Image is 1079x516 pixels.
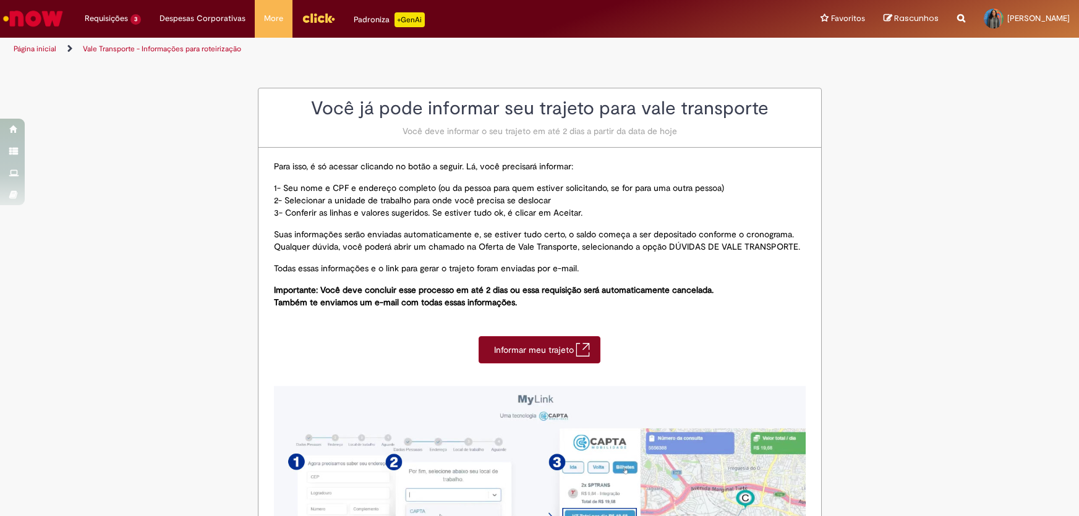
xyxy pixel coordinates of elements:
[494,344,576,356] span: Informar meu trajeto
[274,229,794,240] span: Suas informações serão enviadas automaticamente e, se estiver tudo certo, o saldo começa a ser de...
[274,241,800,252] span: Qualquer dúvida, você poderá abrir um chamado na Oferta de Vale Transporte, selecionando a opção ...
[894,12,939,24] span: Rascunhos
[160,12,245,25] span: Despesas Corporativas
[274,161,573,172] span: Para isso, é só acessar clicando no botão a seguir. Lá, você precisará informar:
[9,38,710,61] ul: Trilhas de página
[274,182,724,193] span: 1- Seu nome e CPF e endereço completo (ou da pessoa para quem estiver solicitando, se for para um...
[302,9,335,27] img: click_logo_yellow_360x200.png
[354,12,425,27] div: Padroniza
[274,195,551,206] span: 2- Selecionar a unidade de trabalho para onde você precisa se deslocar
[274,207,582,218] span: 3- Conferir as linhas e valores sugeridos. Se estiver tudo ok, é clicar em Aceitar.
[479,336,600,363] a: Informar meu trajeto
[274,284,714,295] span: Importante: Você deve concluir esse processo em até 2 dias ou essa requisição será automaticament...
[85,12,128,25] span: Requisições
[258,98,821,119] h2: Você já pode informar seu trajeto para vale transporte
[884,13,939,25] a: Rascunhos
[274,263,579,274] span: Todas essas informações e o link para gerar o trajeto foram enviadas por e-mail.
[394,12,425,27] p: +GenAi
[403,125,677,137] span: Você deve informar o seu trajeto em até 2 dias a partir da data de hoje
[264,12,283,25] span: More
[1,6,65,31] img: ServiceNow
[1007,13,1070,23] span: [PERSON_NAME]
[831,12,865,25] span: Favoritos
[130,14,141,25] span: 3
[83,44,241,54] a: Vale Transporte - Informações para roteirização
[14,44,56,54] a: Página inicial
[274,297,517,308] span: Também te enviamos um e-mail com todas essas informações.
